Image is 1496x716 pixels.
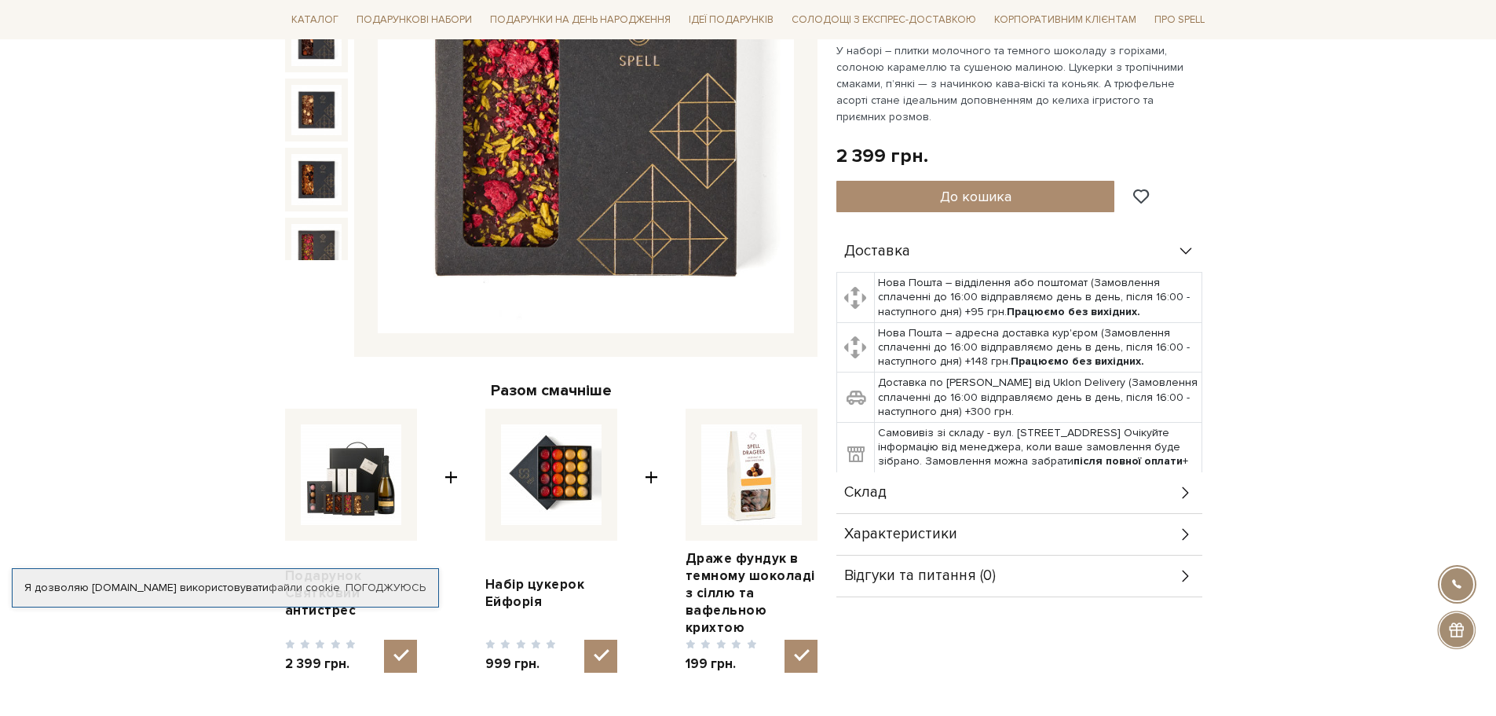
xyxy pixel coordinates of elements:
img: Драже фундук в темному шоколаді з сіллю та вафельною крихтою [701,424,802,525]
span: 2 399 грн. [285,655,357,673]
a: Погоджуюсь [346,581,426,595]
span: Характеристики [844,527,957,542]
img: Подарунок Святковий антистрес [291,224,342,274]
td: Нова Пошта – відділення або поштомат (Замовлення сплаченні до 16:00 відправляємо день в день, піс... [875,273,1202,323]
span: 999 грн. [485,655,557,673]
img: Подарунок Святковий антистрес [291,154,342,204]
td: Доставка по [PERSON_NAME] від Uklon Delivery (Замовлення сплаченні до 16:00 відправляємо день в д... [875,373,1202,423]
span: Склад [844,486,887,500]
img: Подарунок Святковий антистрес [291,15,342,65]
b: Працюємо без вихідних. [1007,305,1140,318]
td: Самовивіз зі складу - вул. [STREET_ADDRESS] Очікуйте інформацію від менеджера, коли ваше замовлен... [875,423,1202,487]
span: 199 грн. [686,655,757,673]
b: після повної оплати [1074,454,1183,468]
div: 2 399 грн. [836,144,928,168]
a: Корпоративним клієнтам [988,8,1143,32]
div: Разом смачніше [285,380,817,401]
a: Ідеї подарунків [682,8,780,32]
a: Подарунки на День народження [484,8,677,32]
img: Подарунок Святковий антистрес [301,424,401,525]
span: + [645,409,658,674]
td: Нова Пошта – адресна доставка кур'єром (Замовлення сплаченні до 16:00 відправляємо день в день, п... [875,322,1202,373]
a: Каталог [285,8,345,32]
a: Драже фундук в темному шоколаді з сіллю та вафельною крихтою [686,550,817,637]
button: До кошика [836,181,1115,212]
a: файли cookie [269,581,340,594]
a: Набір цукерок Ейфорія [485,576,617,611]
a: Подарункові набори [350,8,478,32]
b: Працюємо без вихідних. [1011,354,1144,368]
p: У наборі – плитки молочного та темного шоколаду з горіхами, солоною карамеллю та сушеною малиною.... [836,42,1205,125]
span: До кошика [940,188,1011,205]
span: + [444,409,458,674]
img: Набір цукерок Ейфорія [501,424,602,525]
div: Я дозволяю [DOMAIN_NAME] використовувати [13,581,438,595]
a: Подарунок Святковий антистрес [285,567,417,619]
a: Солодощі з експрес-доставкою [785,6,982,33]
span: Відгуки та питання (0) [844,569,996,583]
a: Про Spell [1148,8,1211,32]
span: Доставка [844,244,910,259]
img: Подарунок Святковий антистрес [291,85,342,135]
